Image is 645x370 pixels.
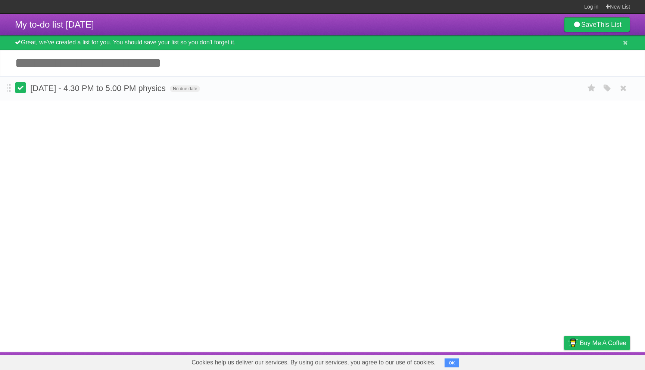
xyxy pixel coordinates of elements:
[580,336,626,349] span: Buy me a coffee
[568,336,578,349] img: Buy me a coffee
[564,336,630,350] a: Buy me a coffee
[15,82,26,93] label: Done
[170,85,200,92] span: No due date
[15,19,94,29] span: My to-do list [DATE]
[465,354,480,368] a: About
[184,355,443,370] span: Cookies help us deliver our services. By using our services, you agree to our use of cookies.
[583,354,630,368] a: Suggest a feature
[489,354,520,368] a: Developers
[554,354,574,368] a: Privacy
[596,21,621,28] b: This List
[30,84,168,93] span: [DATE] - 4.30 PM to 5.00 PM physics
[529,354,545,368] a: Terms
[564,17,630,32] a: SaveThis List
[445,358,459,367] button: OK
[585,82,599,94] label: Star task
